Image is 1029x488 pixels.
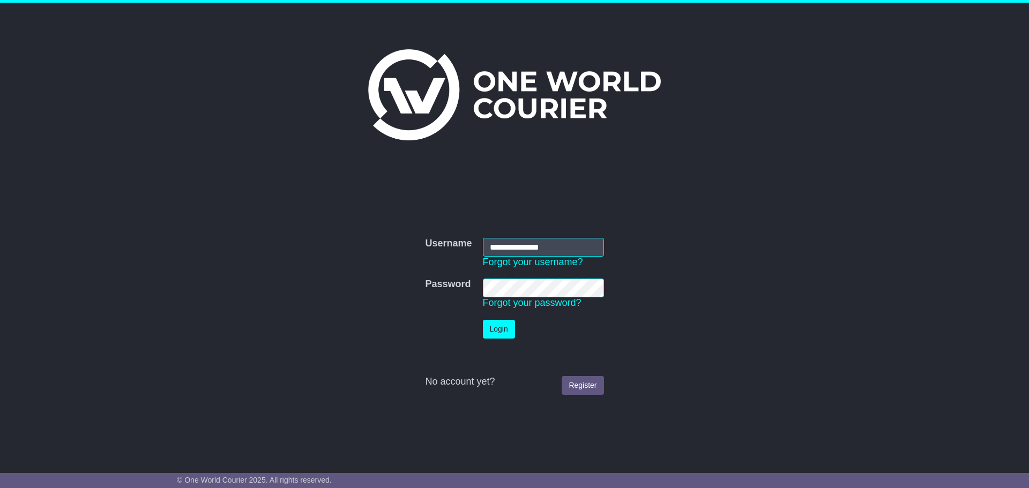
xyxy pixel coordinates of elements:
a: Forgot your password? [483,297,581,308]
div: No account yet? [425,376,603,388]
span: © One World Courier 2025. All rights reserved. [177,476,332,484]
a: Register [562,376,603,395]
a: Forgot your username? [483,257,583,267]
label: Username [425,238,472,250]
label: Password [425,279,471,290]
img: One World [368,49,661,140]
button: Login [483,320,515,339]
